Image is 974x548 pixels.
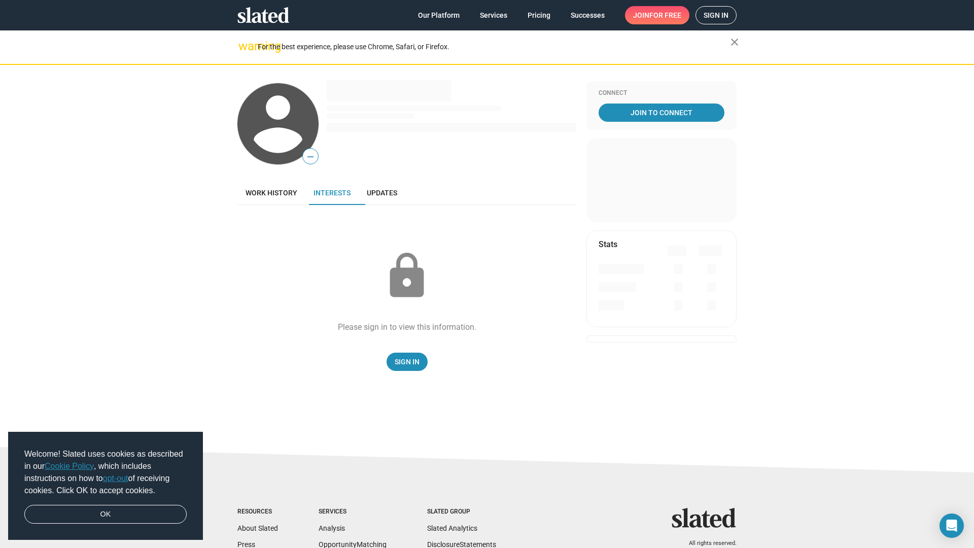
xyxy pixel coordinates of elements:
span: Our Platform [418,6,460,24]
a: Interests [305,181,359,205]
span: Welcome! Slated uses cookies as described in our , which includes instructions on how to of recei... [24,448,187,497]
mat-icon: close [728,36,741,48]
a: dismiss cookie message [24,505,187,524]
a: Sign in [695,6,737,24]
span: Pricing [528,6,550,24]
div: For the best experience, please use Chrome, Safari, or Firefox. [258,40,730,54]
a: About Slated [237,524,278,532]
span: for free [649,6,681,24]
span: Successes [571,6,605,24]
div: Resources [237,508,278,516]
a: Slated Analytics [427,524,477,532]
a: opt-out [103,474,128,483]
span: Sign in [704,7,728,24]
a: Analysis [319,524,345,532]
div: Slated Group [427,508,496,516]
span: — [303,150,318,163]
span: Services [480,6,507,24]
a: Services [472,6,515,24]
span: Join To Connect [601,104,722,122]
a: Work history [237,181,305,205]
span: Updates [367,189,397,197]
a: Successes [563,6,613,24]
div: Open Intercom Messenger [940,513,964,538]
a: Updates [359,181,405,205]
a: Cookie Policy [45,462,94,470]
div: cookieconsent [8,432,203,540]
mat-icon: warning [238,40,251,52]
span: Join [633,6,681,24]
div: Connect [599,89,724,97]
a: Our Platform [410,6,468,24]
a: Joinfor free [625,6,689,24]
span: Work history [246,189,297,197]
a: Join To Connect [599,104,724,122]
a: Sign In [387,353,428,371]
mat-card-title: Stats [599,239,617,250]
mat-icon: lock [381,251,432,301]
span: Sign In [395,353,420,371]
a: Pricing [519,6,559,24]
div: Services [319,508,387,516]
div: Please sign in to view this information. [338,322,476,332]
span: Interests [314,189,351,197]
